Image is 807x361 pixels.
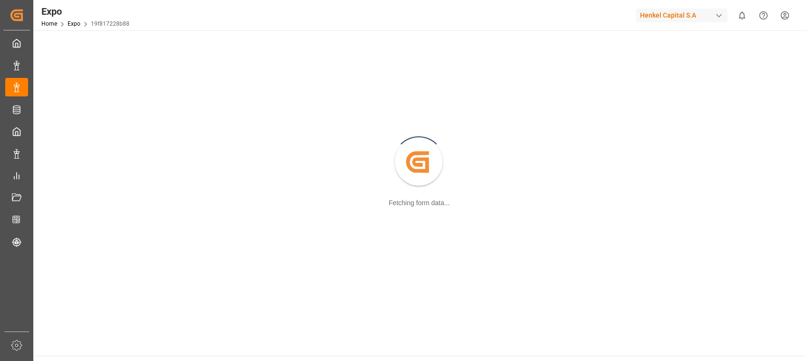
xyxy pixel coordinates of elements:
[731,5,753,26] button: show 0 new notifications
[636,6,731,24] button: Henkel Capital S.A
[389,198,450,208] div: Fetching form data...
[636,9,728,22] div: Henkel Capital S.A
[41,4,129,19] div: Expo
[68,20,80,27] a: Expo
[41,20,57,27] a: Home
[753,5,774,26] button: Help Center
